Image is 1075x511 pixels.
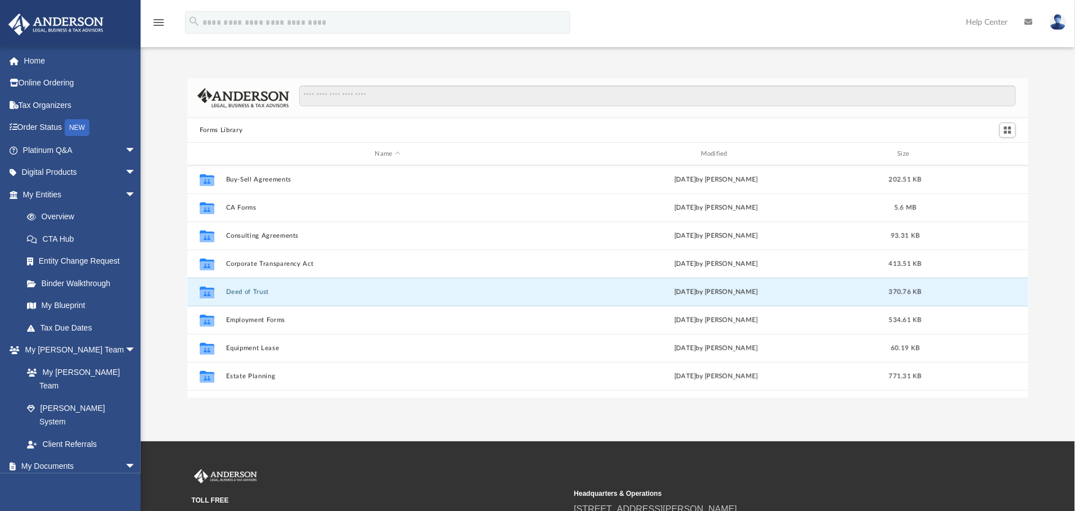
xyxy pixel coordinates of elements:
[891,233,920,239] span: 93.31 KB
[16,397,147,433] a: [PERSON_NAME] System
[1000,123,1016,138] button: Switch to Grid View
[226,260,550,268] button: Corporate Transparency Act
[8,161,153,184] a: Digital Productsarrow_drop_down
[192,469,259,484] img: Anderson Advisors Platinum Portal
[192,149,221,159] div: id
[226,373,550,380] button: Estate Planning
[125,455,147,478] span: arrow_drop_down
[8,139,153,161] a: Platinum Q&Aarrow_drop_down
[226,345,550,352] button: Equipment Lease
[891,345,920,351] span: 60.19 KB
[574,489,949,499] small: Headquarters & Operations
[299,85,1016,107] input: Search files and folders
[894,205,917,211] span: 5.6 MB
[889,289,921,295] span: 370.76 KB
[226,232,550,239] button: Consulting Agreements
[125,139,147,162] span: arrow_drop_down
[555,175,878,185] div: [DATE] by [PERSON_NAME]
[226,149,550,159] div: Name
[200,125,242,135] button: Forms Library
[65,119,89,136] div: NEW
[16,316,153,339] a: Tax Due Dates
[226,288,550,296] button: Deed of Trust
[16,433,147,455] a: Client Referrals
[555,203,878,213] div: [DATE] by [PERSON_NAME]
[555,372,878,382] div: [DATE] by [PERSON_NAME]
[16,250,153,273] a: Entity Change Request
[192,495,566,505] small: TOLL FREE
[8,49,153,72] a: Home
[16,206,153,228] a: Overview
[883,149,928,159] div: Size
[8,455,147,478] a: My Documentsarrow_drop_down
[125,339,147,362] span: arrow_drop_down
[5,13,107,35] img: Anderson Advisors Platinum Portal
[8,183,153,206] a: My Entitiesarrow_drop_down
[1050,14,1067,30] img: User Pic
[125,161,147,184] span: arrow_drop_down
[555,315,878,325] div: [DATE] by [PERSON_NAME]
[555,259,878,269] div: [DATE] by [PERSON_NAME]
[16,228,153,250] a: CTA Hub
[889,317,921,323] span: 534.61 KB
[554,149,878,159] div: Modified
[16,361,142,397] a: My [PERSON_NAME] Team
[16,295,147,317] a: My Blueprint
[933,149,1011,159] div: id
[188,15,200,28] i: search
[226,316,550,324] button: Employment Forms
[889,177,921,183] span: 202.51 KB
[8,116,153,139] a: Order StatusNEW
[152,21,165,29] a: menu
[187,165,1029,398] div: grid
[8,339,147,361] a: My [PERSON_NAME] Teamarrow_drop_down
[889,373,921,379] span: 771.31 KB
[226,176,550,183] button: Buy-Sell Agreements
[125,183,147,206] span: arrow_drop_down
[8,94,153,116] a: Tax Organizers
[555,287,878,297] div: [DATE] by [PERSON_NAME]
[152,16,165,29] i: menu
[555,231,878,241] div: [DATE] by [PERSON_NAME]
[16,272,153,295] a: Binder Walkthrough
[226,204,550,211] button: CA Forms
[555,343,878,354] div: [DATE] by [PERSON_NAME]
[889,261,921,267] span: 413.51 KB
[8,72,153,94] a: Online Ordering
